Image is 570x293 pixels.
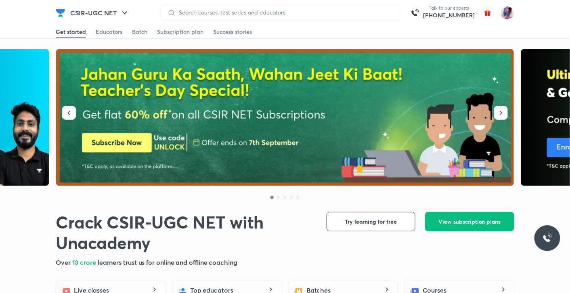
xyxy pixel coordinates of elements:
div: Batch [132,28,147,36]
h1: Crack CSIR-UGC NET with Unacademy [56,212,314,253]
img: call-us [407,5,423,21]
div: Get started [56,28,86,36]
img: archana singh [501,6,514,20]
span: Over [56,258,72,266]
p: Talk to our experts [423,5,475,11]
a: Success stories [213,25,252,38]
span: learners trust us for online and offline coaching [98,258,237,266]
button: Try learning for free [327,212,415,231]
span: 10 crore [72,258,98,266]
span: Try learning for free [345,218,397,226]
input: Search courses, test series and educators [176,9,394,16]
img: Company Logo [56,8,65,18]
div: Educators [96,28,122,36]
a: Educators [96,25,122,38]
span: View subscription plans [438,218,501,226]
a: Subscription plan [157,25,203,38]
a: Get started [56,25,86,38]
img: avatar [481,6,494,19]
a: Batch [132,25,147,38]
img: ttu [543,233,552,243]
div: Subscription plan [157,28,203,36]
div: Success stories [213,28,252,36]
a: [PHONE_NUMBER] [423,11,475,19]
button: CSIR-UGC NET [65,5,134,21]
button: View subscription plans [425,212,514,231]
